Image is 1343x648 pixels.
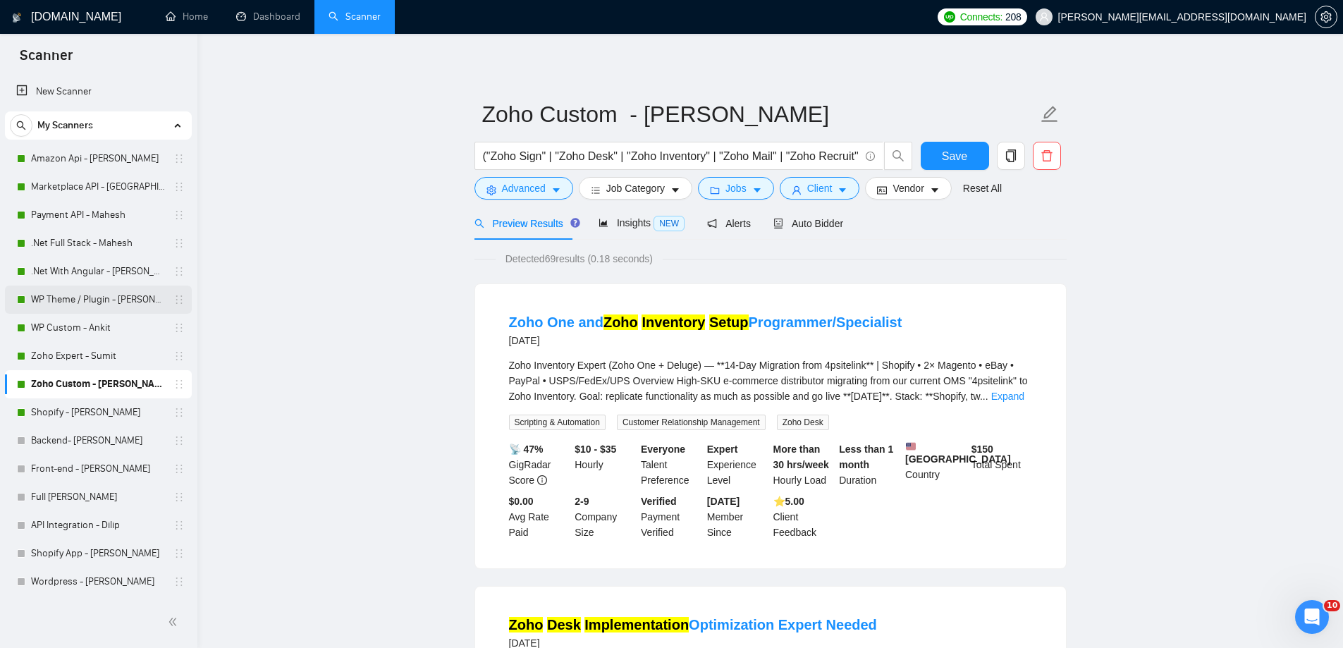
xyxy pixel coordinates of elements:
[980,391,988,402] span: ...
[584,617,689,632] mark: Implementation
[641,496,677,507] b: Verified
[173,181,185,192] span: holder
[777,415,829,430] span: Zoho Desk
[599,217,685,228] span: Insights
[547,617,581,632] mark: Desk
[173,491,185,503] span: holder
[836,441,902,488] div: Duration
[877,185,887,195] span: idcard
[31,173,165,201] a: Marketplace API - [GEOGRAPHIC_DATA]
[173,407,185,418] span: holder
[704,441,771,488] div: Experience Level
[31,568,165,596] a: Wordpress - [PERSON_NAME]
[710,185,720,195] span: folder
[31,370,165,398] a: Zoho Custom - [PERSON_NAME]
[509,617,877,632] a: Zoho Desk ImplementationOptimization Expert Needed
[707,219,717,228] span: notification
[496,251,663,267] span: Detected 69 results (0.18 seconds)
[906,441,916,451] img: 🇺🇸
[12,6,22,29] img: logo
[173,266,185,277] span: holder
[31,314,165,342] a: WP Custom - Ankit
[603,314,638,330] mark: Zoho
[31,483,165,511] a: Full [PERSON_NAME]
[725,181,747,196] span: Jobs
[1295,600,1329,634] iframe: Intercom live chat
[902,441,969,488] div: Country
[1041,105,1059,123] span: edit
[31,145,165,173] a: Amazon Api - [PERSON_NAME]
[1005,9,1021,25] span: 208
[31,257,165,286] a: .Net With Angular - [PERSON_NAME]
[704,494,771,540] div: Member Since
[575,444,616,455] b: $10 - $35
[8,45,84,75] span: Scanner
[773,496,804,507] b: ⭐️ 5.00
[1315,6,1337,28] button: setting
[960,9,1002,25] span: Connects:
[509,415,606,430] span: Scripting & Automation
[173,294,185,305] span: holder
[31,342,165,370] a: Zoho Expert - Sumit
[31,511,165,539] a: API Integration - Dilip
[31,455,165,483] a: Front-end - [PERSON_NAME]
[509,444,544,455] b: 📡 47%
[31,201,165,229] a: Payment API - Mahesh
[173,576,185,587] span: holder
[1039,12,1049,22] span: user
[474,219,484,228] span: search
[482,97,1038,132] input: Scanner name...
[991,391,1024,402] a: Expand
[173,435,185,446] span: holder
[773,444,829,470] b: More than 30 hrs/week
[575,496,589,507] b: 2-9
[572,494,638,540] div: Company Size
[31,539,165,568] a: Shopify App - [PERSON_NAME]
[173,153,185,164] span: holder
[31,398,165,427] a: Shopify - [PERSON_NAME]
[31,229,165,257] a: .Net Full Stack - Mahesh
[997,142,1025,170] button: copy
[579,177,692,200] button: barsJob Categorycaret-down
[921,142,989,170] button: Save
[971,444,993,455] b: $ 150
[670,185,680,195] span: caret-down
[771,441,837,488] div: Hourly Load
[1316,11,1337,23] span: setting
[173,548,185,559] span: holder
[486,185,496,195] span: setting
[606,181,665,196] span: Job Category
[709,314,749,330] mark: Setup
[707,496,740,507] b: [DATE]
[37,111,93,140] span: My Scanners
[905,441,1011,465] b: [GEOGRAPHIC_DATA]
[1324,600,1340,611] span: 10
[1034,149,1060,162] span: delete
[173,322,185,334] span: holder
[998,149,1024,162] span: copy
[698,177,774,200] button: folderJobscaret-down
[173,463,185,475] span: holder
[893,181,924,196] span: Vendor
[572,441,638,488] div: Hourly
[506,494,572,540] div: Avg Rate Paid
[16,78,180,106] a: New Scanner
[173,209,185,221] span: holder
[31,286,165,314] a: WP Theme / Plugin - [PERSON_NAME]
[641,444,685,455] b: Everyone
[506,441,572,488] div: GigRadar Score
[638,494,704,540] div: Payment Verified
[11,121,32,130] span: search
[173,350,185,362] span: holder
[474,177,573,200] button: settingAdvancedcaret-down
[969,441,1035,488] div: Total Spent
[642,314,705,330] mark: Inventory
[509,314,902,330] a: Zoho One andZoho Inventory SetupProgrammer/Specialist
[10,114,32,137] button: search
[509,332,902,349] div: [DATE]
[509,496,534,507] b: $0.00
[930,185,940,195] span: caret-down
[1033,142,1061,170] button: delete
[173,238,185,249] span: holder
[474,218,576,229] span: Preview Results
